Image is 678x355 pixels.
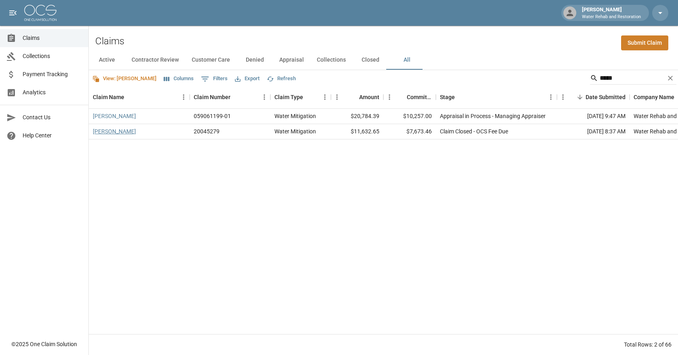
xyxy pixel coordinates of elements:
button: Menu [258,91,270,103]
div: Claim Name [89,86,190,108]
button: View: [PERSON_NAME] [90,73,159,85]
button: Sort [303,91,314,103]
div: Amount [359,86,379,108]
div: [DATE] 9:47 AM [557,109,630,124]
div: Claim Name [93,86,124,108]
div: Committed Amount [407,86,432,108]
span: Analytics [23,88,82,97]
div: Amount [331,86,383,108]
button: Customer Care [185,50,236,70]
div: $10,257.00 [383,109,436,124]
button: open drawer [5,5,21,21]
div: Claim Number [190,86,270,108]
div: [DATE] 8:37 AM [557,124,630,139]
button: Menu [331,91,343,103]
button: Menu [319,91,331,103]
div: Stage [436,86,557,108]
p: Water Rehab and Restoration [582,14,641,21]
button: Active [89,50,125,70]
div: Claim Number [194,86,230,108]
button: Select columns [162,73,196,85]
button: Denied [236,50,273,70]
a: [PERSON_NAME] [93,127,136,135]
span: Contact Us [23,113,82,122]
button: Sort [348,91,359,103]
div: Company Name [634,86,674,108]
div: Appraisal in Process - Managing Appraiser [440,112,546,120]
button: All [389,50,425,70]
button: Menu [178,91,190,103]
div: Date Submitted [557,86,630,108]
button: Contractor Review [125,50,185,70]
div: 20045279 [194,127,220,135]
div: Claim Type [274,86,303,108]
button: Clear [664,72,676,84]
span: Collections [23,52,82,60]
div: dynamic tabs [89,50,678,70]
button: Export [233,73,262,85]
div: [PERSON_NAME] [579,6,644,20]
button: Menu [383,91,395,103]
button: Collections [310,50,352,70]
a: Submit Claim [621,35,668,50]
div: © 2025 One Claim Solution [11,340,77,348]
div: $7,673.46 [383,124,436,139]
h2: Claims [95,35,124,47]
div: Claim Type [270,86,331,108]
button: Sort [574,91,586,103]
span: Payment Tracking [23,70,82,79]
div: Search [590,72,676,86]
button: Sort [395,91,407,103]
img: ocs-logo-white-transparent.png [24,5,56,21]
button: Menu [557,91,569,103]
span: Help Center [23,131,82,140]
button: Sort [230,91,242,103]
div: Claim Closed - OCS Fee Due [440,127,508,135]
button: Appraisal [273,50,310,70]
button: Sort [124,91,136,103]
button: Closed [352,50,389,70]
a: [PERSON_NAME] [93,112,136,120]
div: Committed Amount [383,86,436,108]
div: $20,784.39 [331,109,383,124]
div: Water Mitigation [274,112,316,120]
div: Water Mitigation [274,127,316,135]
div: Stage [440,86,455,108]
button: Refresh [265,73,298,85]
button: Menu [545,91,557,103]
div: Total Rows: 2 of 66 [624,340,672,349]
div: Date Submitted [586,86,626,108]
div: $11,632.65 [331,124,383,139]
button: Show filters [199,73,230,85]
span: Claims [23,34,82,42]
button: Sort [455,91,466,103]
div: 059061199-01 [194,112,231,120]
